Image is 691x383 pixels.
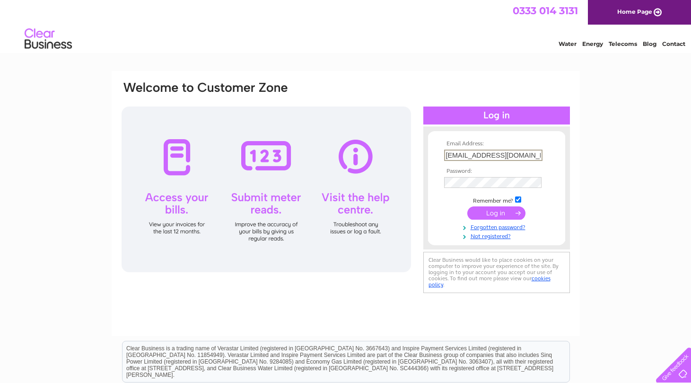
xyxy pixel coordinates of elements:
a: Not registered? [444,231,551,240]
td: Remember me? [442,195,551,205]
a: 0333 014 3131 [513,5,578,17]
a: Blog [643,40,656,47]
th: Password: [442,168,551,175]
th: Email Address: [442,141,551,147]
a: cookies policy [429,275,551,288]
img: logo.png [24,25,72,53]
a: Water [559,40,577,47]
a: Energy [582,40,603,47]
a: Contact [662,40,685,47]
a: Telecoms [609,40,637,47]
a: Forgotten password? [444,222,551,231]
input: Submit [467,206,525,220]
div: Clear Business is a trading name of Verastar Limited (registered in [GEOGRAPHIC_DATA] No. 3667643... [122,5,569,46]
div: Clear Business would like to place cookies on your computer to improve your experience of the sit... [423,252,570,293]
